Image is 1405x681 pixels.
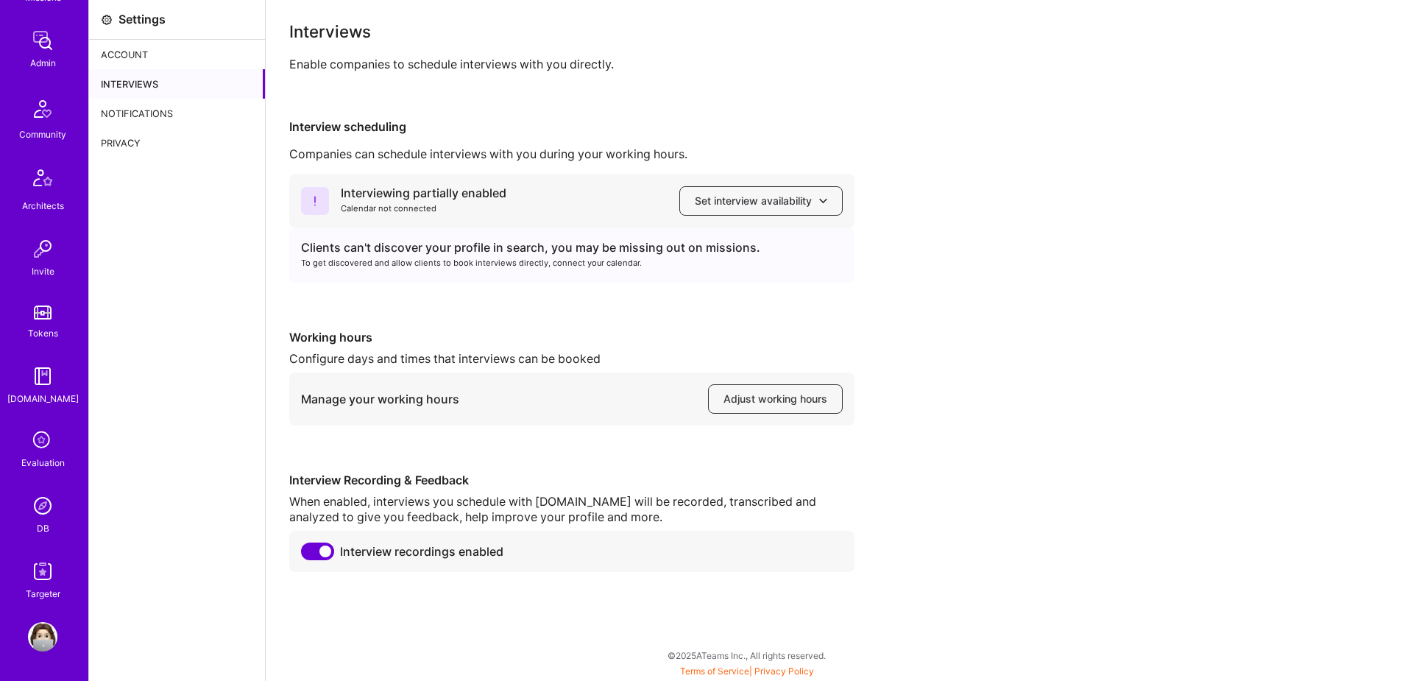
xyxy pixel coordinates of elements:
[28,26,57,55] img: admin teamwork
[32,264,54,279] div: Invite
[24,622,61,652] a: User Avatar
[708,384,843,414] button: Adjust working hours
[25,91,60,127] img: Community
[301,240,843,255] div: Clients can't discover your profile in search, you may be missing out on missions.
[30,55,56,71] div: Admin
[289,119,1381,135] div: Interview scheduling
[819,197,827,205] i: icon ArrowDownBlack
[341,186,506,201] div: Interviewing partially enabled
[301,187,329,215] i: icon ErrorCalendar
[25,163,60,198] img: Architects
[301,392,459,407] div: Manage your working hours
[679,186,843,216] button: Set interview availability
[28,361,57,391] img: guide book
[723,392,827,406] span: Adjust working hours
[289,330,854,345] div: Working hours
[680,666,814,677] span: |
[37,521,49,536] div: DB
[340,544,503,560] span: Interview recordings enabled
[26,586,60,601] div: Targeter
[22,198,64,214] div: Architects
[89,40,265,69] div: Account
[289,473,854,488] div: Interview Recording & Feedback
[28,622,57,652] img: User Avatar
[289,494,854,525] div: When enabled, interviews you schedule with [DOMAIN_NAME] will be recorded, transcribed and analyz...
[89,128,265,158] div: Privacy
[89,69,265,99] div: Interviews
[7,391,79,406] div: [DOMAIN_NAME]
[289,57,1381,72] div: Enable companies to schedule interviews with you directly.
[341,201,506,216] div: Calendar not connected
[89,99,265,128] div: Notifications
[21,455,65,470] div: Evaluation
[301,255,843,271] div: To get discovered and allow clients to book interviews directly, connect your calendar.
[28,557,57,586] img: Skill Targeter
[19,127,66,142] div: Community
[754,666,814,677] a: Privacy Policy
[289,147,1381,162] div: Companies can schedule interviews with you during your working hours.
[28,234,57,264] img: Invite
[680,666,749,677] a: Terms of Service
[28,325,58,341] div: Tokens
[118,12,166,27] div: Settings
[289,351,854,367] div: Configure days and times that interviews can be booked
[101,14,113,26] i: icon Settings
[29,427,57,455] i: icon SelectionTeam
[289,24,1381,39] div: Interviews
[28,491,57,521] img: Admin Search
[695,194,827,208] span: Set interview availability
[88,637,1405,674] div: © 2025 ATeams Inc., All rights reserved.
[34,306,52,320] img: tokens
